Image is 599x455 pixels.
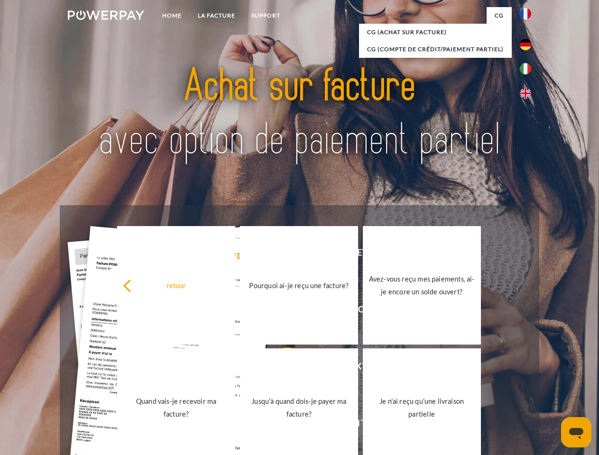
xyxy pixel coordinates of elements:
iframe: Bouton de lancement de la fenêtre de messagerie [561,417,591,447]
div: Avez-vous reçu mes paiements, ai-je encore un solde ouvert? [369,273,475,298]
div: Je n'ai reçu qu'une livraison partielle [369,395,475,420]
img: logo-powerpay-white.svg [68,10,144,20]
img: title-powerpay_fr.svg [91,45,508,182]
a: CG (Compte de crédit/paiement partiel) [359,41,512,58]
div: Jusqu'à quand dois-je payer ma facture? [246,395,352,420]
div: retour [123,279,230,291]
a: Home [154,7,190,24]
a: Avez-vous reçu mes paiements, ai-je encore un solde ouvert? [363,226,481,345]
img: it [520,63,531,74]
div: Quand vais-je recevoir ma facture? [123,395,230,420]
img: en [520,88,531,99]
a: CG (achat sur facture) [359,24,512,41]
a: LA FACTURE [190,7,243,24]
a: Support [243,7,288,24]
img: fr [520,8,531,19]
div: Pourquoi ai-je reçu une facture? [246,279,352,291]
img: de [520,39,531,50]
a: CG [487,7,512,24]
